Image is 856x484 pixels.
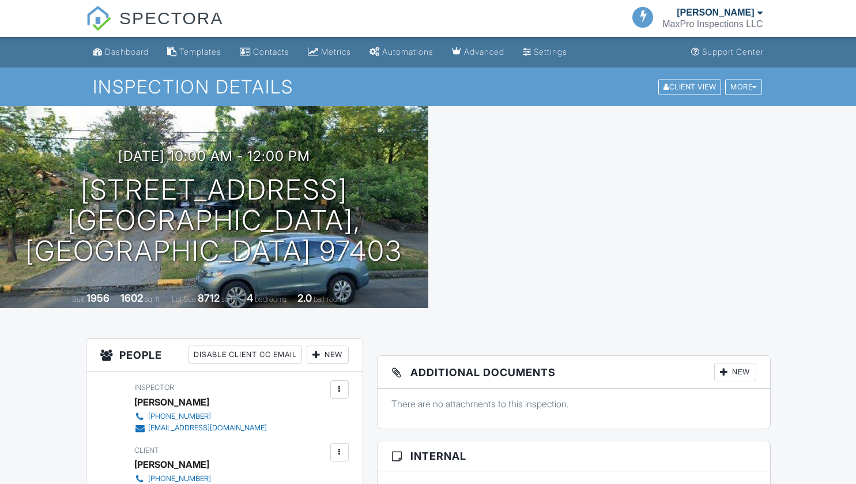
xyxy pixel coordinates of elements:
div: Metrics [321,47,351,57]
div: Automations [382,47,433,57]
h3: People [86,339,363,372]
span: sq. ft. [145,295,161,303]
div: [PERSON_NAME] [134,456,209,473]
div: 1602 [120,292,143,304]
h1: [STREET_ADDRESS] [GEOGRAPHIC_DATA], [GEOGRAPHIC_DATA] 97403 [18,175,410,266]
a: Advanced [447,42,509,63]
span: Built [72,295,85,303]
span: bedrooms [255,295,286,303]
div: [PERSON_NAME] [677,7,754,18]
div: [PERSON_NAME] [134,393,209,411]
span: Inspector [134,383,174,392]
a: [EMAIL_ADDRESS][DOMAIN_NAME] [134,422,267,434]
div: [PHONE_NUMBER] [148,474,211,483]
div: New [307,346,349,364]
h3: [DATE] 10:00 am - 12:00 pm [118,148,310,164]
div: Templates [179,47,221,57]
div: 4 [247,292,253,304]
div: 8712 [198,292,220,304]
h3: Additional Documents [378,356,770,389]
div: 2.0 [297,292,312,304]
div: 1956 [86,292,110,304]
a: Settings [518,42,572,63]
a: SPECTORA [86,17,224,39]
div: Advanced [464,47,504,57]
span: sq.ft. [221,295,236,303]
span: Client [134,446,159,455]
a: Metrics [303,42,356,63]
div: Contacts [253,47,289,57]
a: Support Center [687,42,768,63]
span: bathrooms [314,295,346,303]
div: Disable Client CC Email [188,346,302,364]
img: The Best Home Inspection Software - Spectora [86,6,111,31]
div: More [725,79,762,95]
span: Lot Size [172,295,196,303]
div: MaxPro Inspections LLC [662,18,763,30]
p: There are no attachments to this inspection. [391,397,756,410]
a: Contacts [235,42,294,63]
a: Automations (Basic) [365,42,438,63]
h1: Inspection Details [93,77,763,97]
div: [PHONE_NUMBER] [148,412,211,421]
div: [EMAIL_ADDRESS][DOMAIN_NAME] [148,423,267,433]
a: Templates [163,42,226,63]
div: Dashboard [105,47,149,57]
a: [PHONE_NUMBER] [134,411,267,422]
div: New [714,363,756,381]
span: SPECTORA [119,6,224,30]
div: Settings [534,47,567,57]
a: Client View [657,82,724,91]
div: Client View [658,79,721,95]
h3: Internal [378,441,770,471]
a: Dashboard [88,42,153,63]
div: Support Center [702,47,764,57]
